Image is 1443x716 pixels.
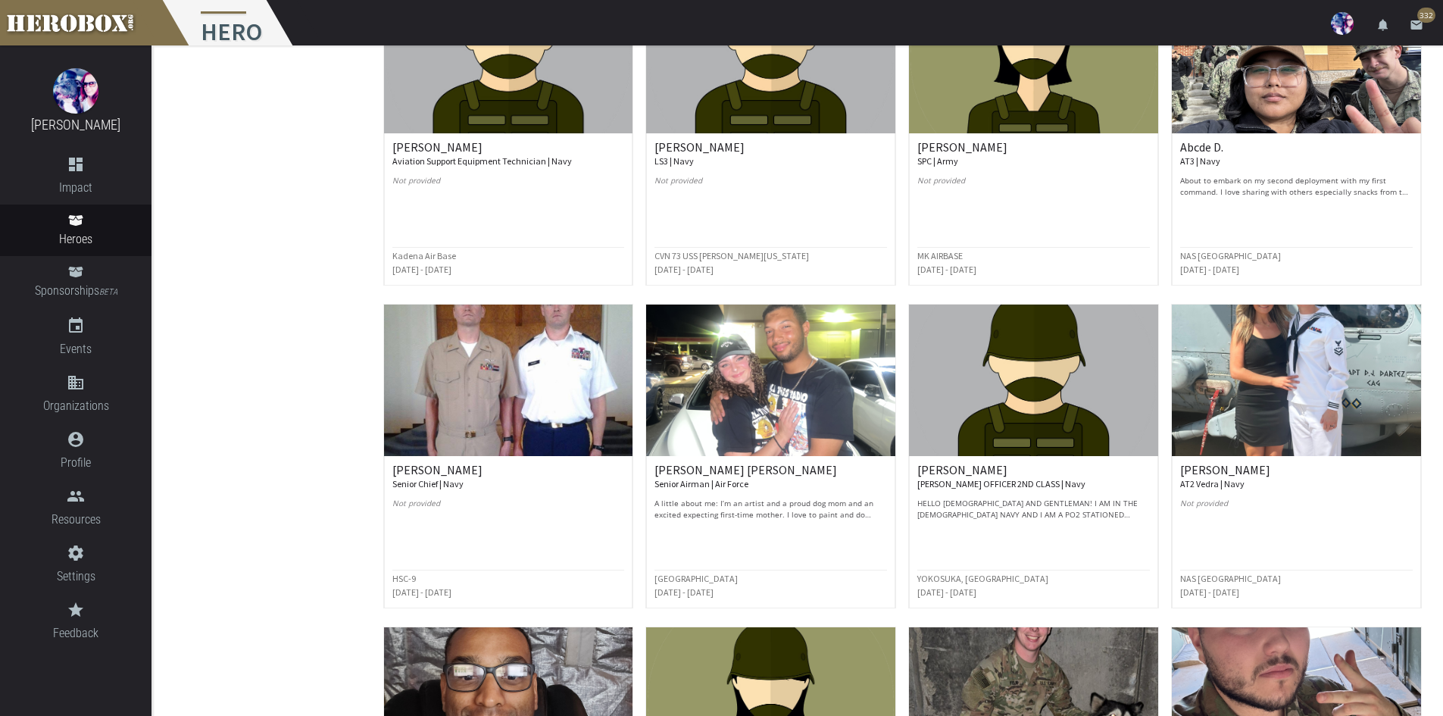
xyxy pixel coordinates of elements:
small: [DATE] - [DATE] [917,586,976,598]
small: [GEOGRAPHIC_DATA] [654,573,738,584]
p: HELLO [DEMOGRAPHIC_DATA] AND GENTLEMAN! I AM IN THE [DEMOGRAPHIC_DATA] NAVY AND I AM A PO2 STATIO... [917,498,1150,521]
small: CVN 73 USS [PERSON_NAME][US_STATE] [654,250,809,261]
h6: [PERSON_NAME] [1180,464,1413,490]
small: NAS [GEOGRAPHIC_DATA] [1180,250,1281,261]
p: Not provided [392,175,625,198]
small: SPC | Army [917,155,958,167]
small: NAS [GEOGRAPHIC_DATA] [1180,573,1281,584]
p: About to embark on my second deployment with my first command. I love sharing with others especia... [1180,175,1413,198]
small: AT3 | Navy [1180,155,1220,167]
a: [PERSON_NAME] [31,117,120,133]
small: BETA [99,287,117,297]
p: A little about me: I’m an artist and a proud dog mom and an excited expecting first-time mother. ... [654,498,887,521]
i: email [1410,18,1423,32]
small: [PERSON_NAME] OFFICER 2ND CLASS | Navy [917,478,1085,489]
h6: [PERSON_NAME] [392,141,625,167]
p: Not provided [1180,498,1413,521]
small: [DATE] - [DATE] [392,586,451,598]
small: Aviation Support Equipment Technician | Navy [392,155,572,167]
small: AT2 Vedra | Navy [1180,478,1245,489]
small: [DATE] - [DATE] [1180,586,1239,598]
small: [DATE] - [DATE] [654,586,714,598]
i: notifications [1376,18,1390,32]
p: Not provided [392,498,625,521]
small: Senior Airman | Air Force [654,478,748,489]
p: Not provided [654,175,887,198]
a: [PERSON_NAME] [PERSON_NAME] OFFICER 2ND CLASS | Navy HELLO [DEMOGRAPHIC_DATA] AND GENTLEMAN! I AM... [908,304,1159,608]
a: [PERSON_NAME] [PERSON_NAME] Senior Airman | Air Force A little about me: I’m an artist and a prou... [645,304,896,608]
h6: [PERSON_NAME] [392,464,625,490]
small: YOKOSUKA, [GEOGRAPHIC_DATA] [917,573,1048,584]
small: Senior Chief | Navy [392,478,464,489]
img: user-image [1331,12,1354,35]
h6: [PERSON_NAME] [PERSON_NAME] [654,464,887,490]
small: HSC-9 [392,573,416,584]
h6: [PERSON_NAME] [654,141,887,167]
small: [DATE] - [DATE] [1180,264,1239,275]
small: LS3 | Navy [654,155,694,167]
h6: Abcde D. [1180,141,1413,167]
small: [DATE] - [DATE] [392,264,451,275]
h6: [PERSON_NAME] [917,141,1150,167]
a: [PERSON_NAME] AT2 Vedra | Navy Not provided NAS [GEOGRAPHIC_DATA] [DATE] - [DATE] [1171,304,1422,608]
span: 332 [1417,8,1435,23]
img: image [53,68,98,114]
small: [DATE] - [DATE] [917,264,976,275]
p: Not provided [917,175,1150,198]
h6: [PERSON_NAME] [917,464,1150,490]
small: MK AIRBASE [917,250,963,261]
a: [PERSON_NAME] Senior Chief | Navy Not provided HSC-9 [DATE] - [DATE] [383,304,634,608]
small: [DATE] - [DATE] [654,264,714,275]
small: Kadena Air Base [392,250,456,261]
